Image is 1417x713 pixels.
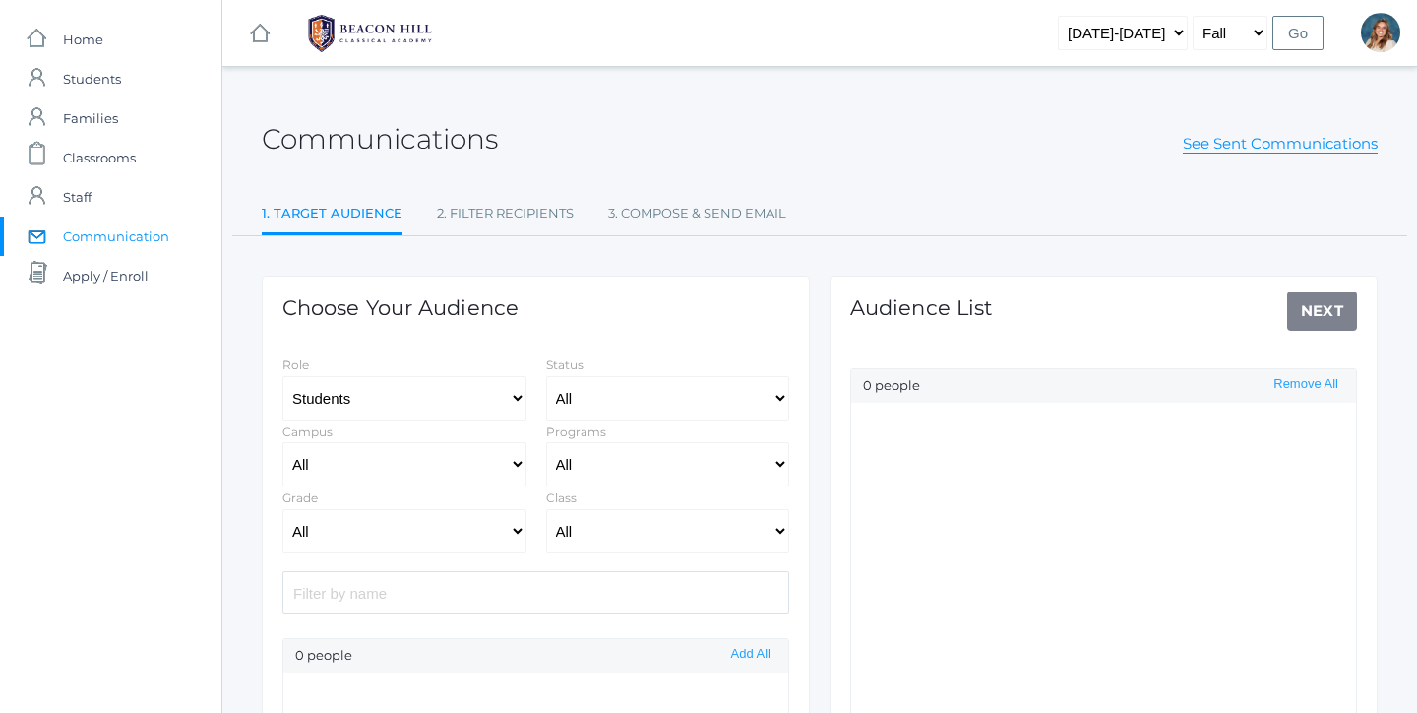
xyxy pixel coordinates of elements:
[1361,13,1400,52] div: Liv Barber
[1183,134,1378,154] a: See Sent Communications
[282,296,519,319] h1: Choose Your Audience
[296,9,444,58] img: BHCALogos-05-308ed15e86a5a0abce9b8dd61676a3503ac9727e845dece92d48e8588c001991.png
[63,59,121,98] span: Students
[262,194,402,236] a: 1. Target Audience
[63,256,149,295] span: Apply / Enroll
[608,194,786,233] a: 3. Compose & Send Email
[282,424,333,439] label: Campus
[282,357,309,372] label: Role
[546,490,577,505] label: Class
[725,646,776,663] button: Add All
[851,369,1356,403] div: 0 people
[262,124,498,155] h2: Communications
[63,177,92,217] span: Staff
[437,194,574,233] a: 2. Filter Recipients
[546,424,606,439] label: Programs
[546,357,584,372] label: Status
[283,639,788,673] div: 0 people
[850,296,993,319] h1: Audience List
[63,20,103,59] span: Home
[63,217,169,256] span: Communication
[63,138,136,177] span: Classrooms
[282,490,318,505] label: Grade
[1267,376,1344,393] button: Remove All
[1272,16,1324,50] input: Go
[282,571,789,614] input: Filter by name
[63,98,118,138] span: Families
